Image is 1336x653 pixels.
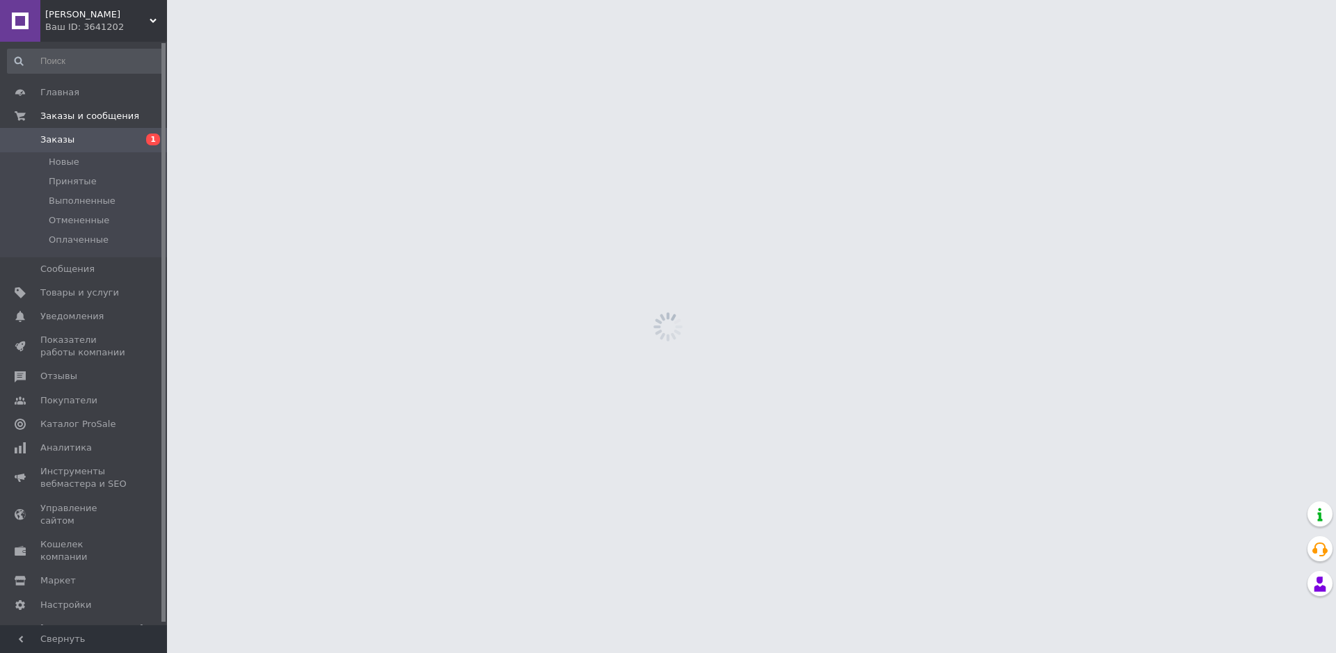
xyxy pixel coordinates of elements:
[40,599,91,611] span: Настройки
[40,442,92,454] span: Аналитика
[49,175,97,188] span: Принятые
[40,394,97,407] span: Покупатели
[40,263,95,275] span: Сообщения
[40,574,76,587] span: Маркет
[49,195,116,207] span: Выполненные
[40,418,116,430] span: Каталог ProSale
[40,86,79,99] span: Главная
[40,502,129,527] span: Управление сайтом
[40,334,129,359] span: Показатели работы компании
[49,214,109,227] span: Отмененные
[45,8,150,21] span: Фитнес Одежда
[49,234,109,246] span: Оплаченные
[40,110,139,122] span: Заказы и сообщения
[49,156,79,168] span: Новые
[40,287,119,299] span: Товары и услуги
[40,465,129,490] span: Инструменты вебмастера и SEO
[40,134,74,146] span: Заказы
[40,538,129,563] span: Кошелек компании
[45,21,167,33] div: Ваш ID: 3641202
[7,49,164,74] input: Поиск
[146,134,160,145] span: 1
[40,310,104,323] span: Уведомления
[40,370,77,382] span: Отзывы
